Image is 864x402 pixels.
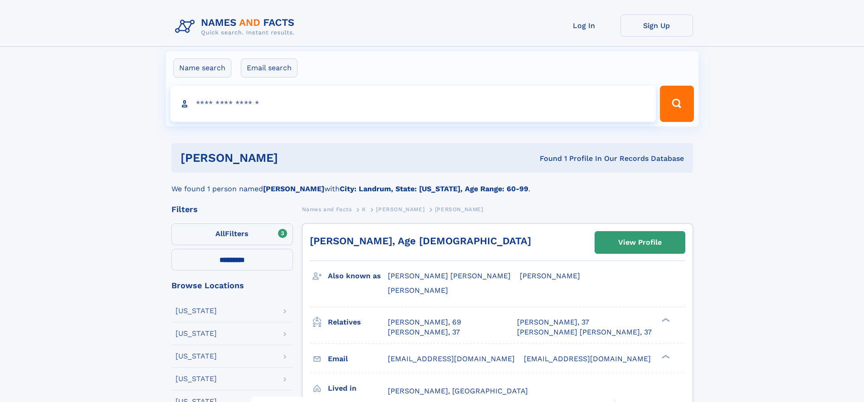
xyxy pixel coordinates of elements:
[263,184,324,193] b: [PERSON_NAME]
[388,354,515,363] span: [EMAIL_ADDRESS][DOMAIN_NAME]
[660,86,693,122] button: Search Button
[388,317,461,327] a: [PERSON_NAME], 69
[520,271,580,280] span: [PERSON_NAME]
[595,232,685,253] a: View Profile
[388,271,511,280] span: [PERSON_NAME] [PERSON_NAME]
[215,229,225,238] span: All
[176,353,217,360] div: [US_STATE]
[376,203,425,215] a: [PERSON_NAME]
[328,268,388,284] h3: Also known as
[173,58,231,77] label: Name search
[171,86,656,122] input: search input
[176,330,217,337] div: [US_STATE]
[409,154,684,164] div: Found 1 Profile In Our Records Database
[620,15,693,37] a: Sign Up
[171,223,293,245] label: Filters
[171,15,302,39] img: Logo Names and Facts
[241,58,298,77] label: Email search
[524,354,651,363] span: [EMAIL_ADDRESS][DOMAIN_NAME]
[171,281,293,290] div: Browse Locations
[362,203,366,215] a: K
[171,205,293,213] div: Filters
[618,232,662,253] div: View Profile
[302,203,352,215] a: Names and Facts
[388,387,528,395] span: [PERSON_NAME], [GEOGRAPHIC_DATA]
[362,206,366,213] span: K
[659,317,670,323] div: ❯
[548,15,620,37] a: Log In
[388,286,448,295] span: [PERSON_NAME]
[517,317,589,327] a: [PERSON_NAME], 37
[310,235,531,247] a: [PERSON_NAME], Age [DEMOGRAPHIC_DATA]
[176,307,217,315] div: [US_STATE]
[328,381,388,396] h3: Lived in
[171,173,693,194] div: We found 1 person named with .
[176,375,217,383] div: [US_STATE]
[340,184,528,193] b: City: Landrum, State: [US_STATE], Age Range: 60-99
[435,206,483,213] span: [PERSON_NAME]
[659,354,670,359] div: ❯
[181,152,409,164] h1: [PERSON_NAME]
[376,206,425,213] span: [PERSON_NAME]
[328,351,388,367] h3: Email
[517,327,652,337] a: [PERSON_NAME] [PERSON_NAME], 37
[388,327,460,337] a: [PERSON_NAME], 37
[328,315,388,330] h3: Relatives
